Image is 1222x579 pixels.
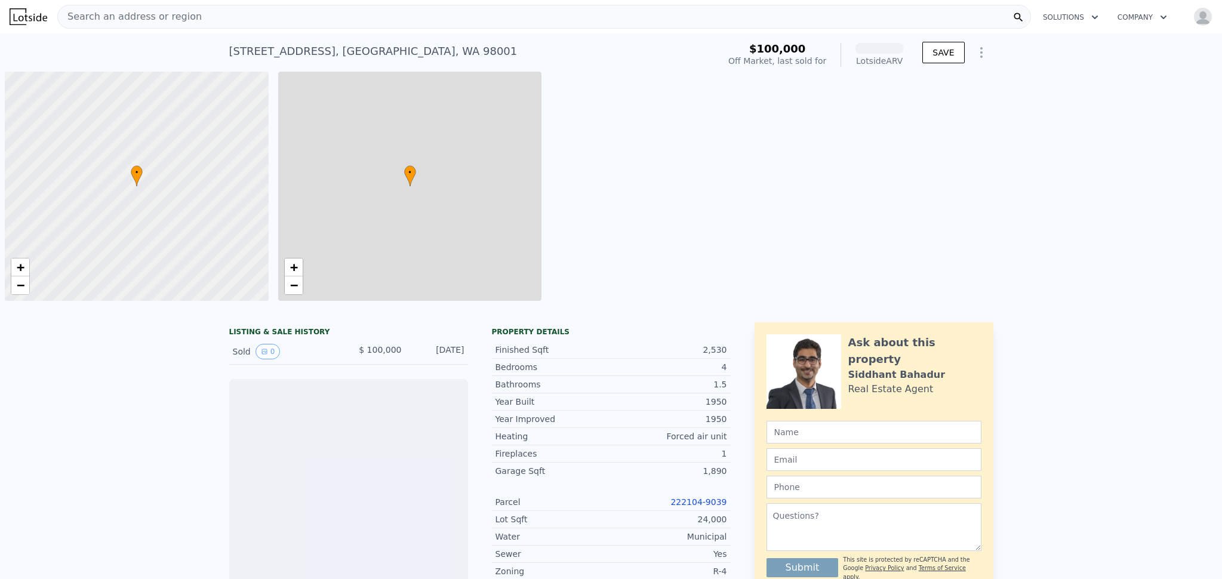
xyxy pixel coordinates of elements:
[865,565,904,571] a: Privacy Policy
[233,344,339,359] div: Sold
[495,430,611,442] div: Heating
[611,344,727,356] div: 2,530
[11,258,29,276] a: Zoom in
[404,165,416,186] div: •
[404,167,416,178] span: •
[611,396,727,408] div: 1950
[495,465,611,477] div: Garage Sqft
[922,42,964,63] button: SAVE
[611,531,727,543] div: Municipal
[229,43,518,60] div: [STREET_ADDRESS] , [GEOGRAPHIC_DATA] , WA 98001
[229,327,468,339] div: LISTING & SALE HISTORY
[495,378,611,390] div: Bathrooms
[58,10,202,24] span: Search an address or region
[495,565,611,577] div: Zoning
[611,548,727,560] div: Yes
[855,55,903,67] div: Lotside ARV
[495,513,611,525] div: Lot Sqft
[611,448,727,460] div: 1
[611,378,727,390] div: 1.5
[495,361,611,373] div: Bedrooms
[17,260,24,275] span: +
[359,345,401,355] span: $ 100,000
[611,430,727,442] div: Forced air unit
[290,278,297,292] span: −
[767,476,981,498] input: Phone
[611,513,727,525] div: 24,000
[767,448,981,471] input: Email
[256,344,281,359] button: View historical data
[495,396,611,408] div: Year Built
[17,278,24,292] span: −
[767,421,981,444] input: Name
[969,41,993,64] button: Show Options
[10,8,47,25] img: Lotside
[728,55,826,67] div: Off Market, last sold for
[495,448,611,460] div: Fireplaces
[11,276,29,294] a: Zoom out
[285,276,303,294] a: Zoom out
[1108,7,1177,28] button: Company
[131,165,143,186] div: •
[611,413,727,425] div: 1950
[1193,7,1212,26] img: avatar
[611,361,727,373] div: 4
[767,558,839,577] button: Submit
[411,344,464,359] div: [DATE]
[919,565,966,571] a: Terms of Service
[495,344,611,356] div: Finished Sqft
[495,496,611,508] div: Parcel
[495,548,611,560] div: Sewer
[495,413,611,425] div: Year Improved
[495,531,611,543] div: Water
[670,497,727,507] a: 222104-9039
[611,465,727,477] div: 1,890
[290,260,297,275] span: +
[848,368,946,382] div: Siddhant Bahadur
[1033,7,1108,28] button: Solutions
[492,327,731,337] div: Property details
[611,565,727,577] div: R-4
[285,258,303,276] a: Zoom in
[848,382,934,396] div: Real Estate Agent
[749,42,806,55] span: $100,000
[848,334,981,368] div: Ask about this property
[131,167,143,178] span: •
